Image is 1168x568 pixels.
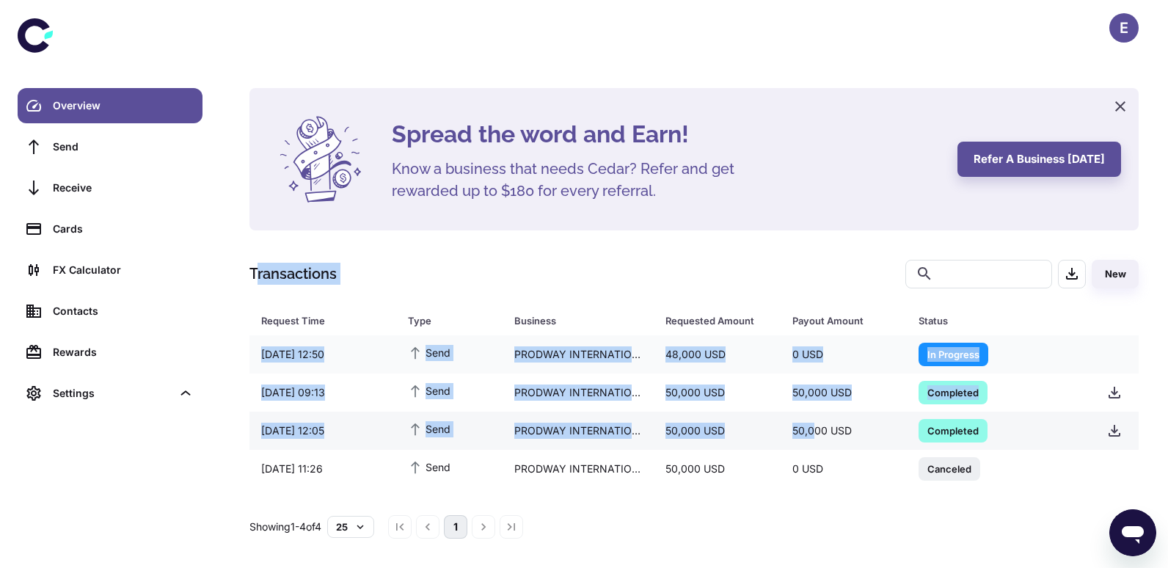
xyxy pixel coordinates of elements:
[792,310,882,331] div: Payout Amount
[327,516,374,538] button: 25
[781,379,907,407] div: 50,000 USD
[18,335,202,370] a: Rewards
[919,423,988,437] span: Completed
[654,455,780,483] div: 50,000 USD
[444,515,467,539] button: page 1
[53,344,194,360] div: Rewards
[408,310,478,331] div: Type
[665,310,774,331] span: Requested Amount
[249,263,337,285] h1: Transactions
[919,310,1078,331] span: Status
[654,417,780,445] div: 50,000 USD
[53,303,194,319] div: Contacts
[53,221,194,237] div: Cards
[1092,260,1139,288] button: New
[408,382,450,398] span: Send
[781,455,907,483] div: 0 USD
[53,139,194,155] div: Send
[503,417,654,445] div: PRODWAY INTERNATIONAL
[261,310,371,331] div: Request Time
[665,310,755,331] div: Requested Amount
[408,310,497,331] span: Type
[392,117,940,152] h4: Spread the word and Earn!
[18,129,202,164] a: Send
[654,341,780,368] div: 48,000 USD
[919,385,988,399] span: Completed
[919,461,980,476] span: Canceled
[249,519,321,535] p: Showing 1-4 of 4
[53,180,194,196] div: Receive
[249,379,396,407] div: [DATE] 09:13
[392,158,759,202] h5: Know a business that needs Cedar? Refer and get rewarded up to $180 for every referral.
[53,262,194,278] div: FX Calculator
[654,379,780,407] div: 50,000 USD
[919,346,988,361] span: In Progress
[18,88,202,123] a: Overview
[18,294,202,329] a: Contacts
[1109,509,1156,556] iframe: Button to launch messaging window
[503,379,654,407] div: PRODWAY INTERNATIONAL
[781,417,907,445] div: 50,000 USD
[919,310,1059,331] div: Status
[408,344,450,360] span: Send
[503,455,654,483] div: PRODWAY INTERNATIONAL
[18,376,202,411] div: Settings
[18,170,202,205] a: Receive
[792,310,901,331] span: Payout Amount
[386,515,525,539] nav: pagination navigation
[53,385,172,401] div: Settings
[18,252,202,288] a: FX Calculator
[18,211,202,247] a: Cards
[53,98,194,114] div: Overview
[261,310,390,331] span: Request Time
[249,455,396,483] div: [DATE] 11:26
[503,341,654,368] div: PRODWAY INTERNATIONAL
[408,459,450,475] span: Send
[249,417,396,445] div: [DATE] 12:05
[957,142,1121,177] button: Refer a business [DATE]
[781,341,907,368] div: 0 USD
[408,420,450,437] span: Send
[1109,13,1139,43] button: E
[249,341,396,368] div: [DATE] 12:50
